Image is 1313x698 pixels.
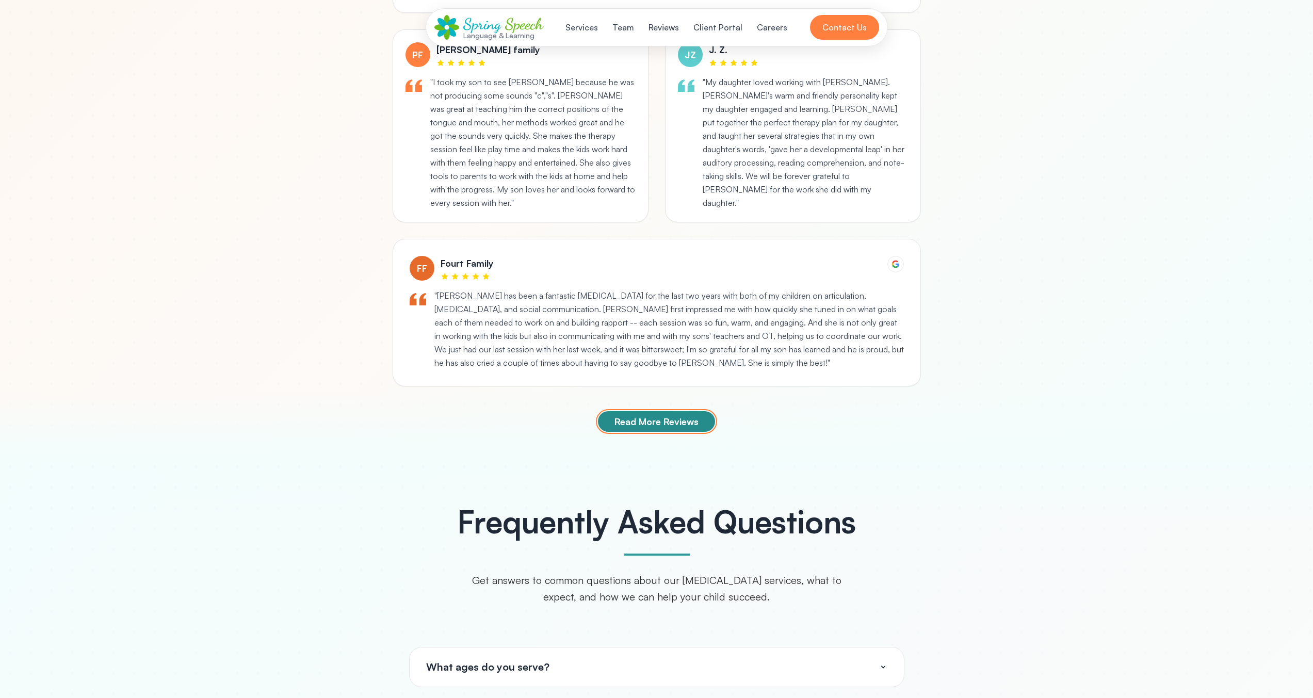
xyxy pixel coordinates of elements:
[505,14,543,33] span: Speech
[430,75,636,209] span: "I took my son to see [PERSON_NAME] because he was not producing some sounds "c","s". [PERSON_NAM...
[434,289,904,369] span: "[PERSON_NAME] has been a fantastic [MEDICAL_DATA] for the last two years with both of my childre...
[606,17,640,38] button: Team
[409,506,904,537] h2: Frequently Asked Questions
[463,31,543,39] div: Language & Learning
[441,256,494,270] div: Fourt Family
[703,75,908,209] span: "My daughter loved working with [PERSON_NAME]. [PERSON_NAME]'s warm and friendly personality kept...
[642,17,685,38] button: Reviews
[426,660,549,674] span: What ages do you serve?
[687,17,749,38] button: Client Portal
[463,14,501,33] span: Spring
[559,17,604,38] button: Services
[598,411,715,432] button: Read More Reviews
[410,256,434,281] div: FF
[751,17,793,38] button: Careers
[472,574,841,604] span: Get answers to common questions about our [MEDICAL_DATA] services, what to expect, and how we can...
[810,15,879,40] button: Contact Us
[410,647,904,687] button: What ages do you serve?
